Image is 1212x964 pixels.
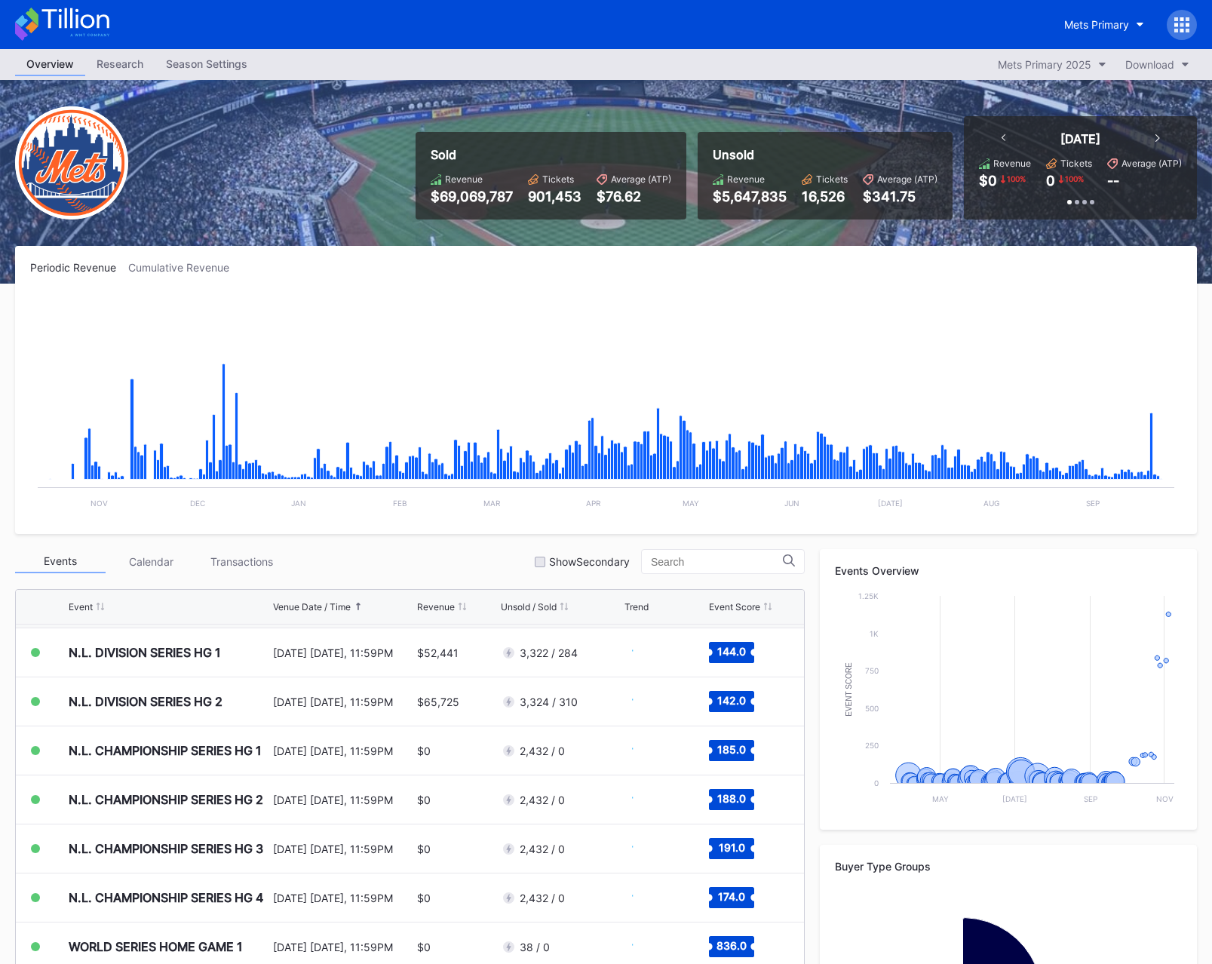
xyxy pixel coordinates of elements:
input: Search [651,556,783,568]
button: Download [1118,54,1197,75]
text: 500 [865,704,879,713]
div: [DATE] [DATE], 11:59PM [273,843,413,855]
text: Nov [1156,794,1174,803]
div: Revenue [417,601,455,612]
div: Venue Date / Time [273,601,351,612]
text: 188.0 [717,792,746,805]
div: $5,647,835 [713,189,787,204]
text: 191.0 [718,841,744,854]
text: 1.25k [858,591,879,600]
div: [DATE] [DATE], 11:59PM [273,892,413,904]
svg: Chart title [624,732,670,769]
div: $0 [417,892,431,904]
a: Research [85,53,155,76]
div: Average (ATP) [877,173,937,185]
div: [DATE] [DATE], 11:59PM [273,646,413,659]
svg: Chart title [30,293,1182,519]
div: Events Overview [835,564,1182,577]
div: Buyer Type Groups [835,860,1182,873]
img: New-York-Mets-Transparent.png [15,106,128,220]
button: Mets Primary [1053,11,1155,38]
div: 2,432 / 0 [520,843,565,855]
div: Event [69,601,93,612]
div: N.L. CHAMPIONSHIP SERIES HG 1 [69,743,262,758]
div: Mets Primary [1064,18,1129,31]
svg: Chart title [624,683,670,720]
div: Overview [15,53,85,76]
text: 174.0 [718,890,745,903]
div: Tickets [542,173,574,185]
div: WORLD SERIES HOME GAME 1 [69,939,243,954]
text: Mar [483,499,501,508]
div: Unsold / Sold [501,601,557,612]
text: 750 [865,666,879,675]
div: N.L. CHAMPIONSHIP SERIES HG 4 [69,890,263,905]
div: [DATE] [DATE], 11:59PM [273,794,413,806]
text: [DATE] [878,499,903,508]
text: 836.0 [716,939,747,952]
div: Mets Primary 2025 [998,58,1091,71]
div: $52,441 [417,646,459,659]
div: 901,453 [528,189,581,204]
text: 144.0 [717,645,746,658]
div: Research [85,53,155,75]
div: N.L. DIVISION SERIES HG 2 [69,694,222,709]
div: Revenue [727,173,765,185]
div: 3,324 / 310 [520,695,578,708]
text: May [932,794,949,803]
div: [DATE] [DATE], 11:59PM [273,695,413,708]
text: Feb [393,499,407,508]
text: Jun [784,499,799,508]
div: 3,322 / 284 [520,646,578,659]
text: 250 [865,741,879,750]
text: Aug [983,499,999,508]
div: 2,432 / 0 [520,892,565,904]
div: Event Score [709,601,760,612]
div: Calendar [106,550,196,573]
a: Season Settings [155,53,259,76]
div: Tickets [1060,158,1092,169]
div: Average (ATP) [611,173,671,185]
div: Sold [431,147,671,162]
div: Revenue [993,158,1031,169]
text: Apr [586,499,601,508]
text: Sep [1084,794,1097,803]
div: 38 / 0 [520,941,550,953]
text: Dec [190,499,205,508]
div: N.L. CHAMPIONSHIP SERIES HG 3 [69,841,263,856]
div: Tickets [816,173,848,185]
svg: Chart title [835,588,1182,815]
div: $341.75 [863,189,937,204]
div: Download [1125,58,1174,71]
text: Event Score [845,662,853,717]
text: May [683,499,699,508]
svg: Chart title [624,634,670,671]
div: $65,725 [417,695,459,708]
svg: Chart title [624,781,670,818]
text: 0 [874,778,879,787]
div: 16,526 [802,189,848,204]
text: Sep [1086,499,1100,508]
div: N.L. DIVISION SERIES HG 1 [69,645,221,660]
div: [DATE] [DATE], 11:59PM [273,941,413,953]
text: 185.0 [717,743,746,756]
div: Events [15,550,106,573]
div: 2,432 / 0 [520,794,565,806]
div: Cumulative Revenue [128,261,241,274]
div: Trend [624,601,649,612]
button: Mets Primary 2025 [990,54,1114,75]
div: $76.62 [597,189,671,204]
div: [DATE] [1060,131,1100,146]
div: -- [1107,173,1119,189]
div: $0 [417,744,431,757]
div: Transactions [196,550,287,573]
div: $0 [417,843,431,855]
div: Show Secondary [549,555,630,568]
div: Periodic Revenue [30,261,128,274]
div: N.L. CHAMPIONSHIP SERIES HG 2 [69,792,263,807]
div: 100 % [1063,173,1085,185]
text: 142.0 [717,694,746,707]
svg: Chart title [624,879,670,916]
div: $69,069,787 [431,189,513,204]
div: Revenue [445,173,483,185]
